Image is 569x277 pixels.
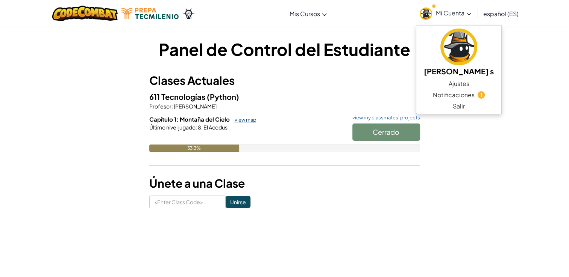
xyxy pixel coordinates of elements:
span: [PERSON_NAME] [173,103,217,110]
a: Ajustes [416,78,501,89]
a: view my classmates' projects [349,115,420,120]
a: Mis Cursos [286,3,331,24]
span: El Acodus [203,124,228,131]
img: avatar [440,29,477,65]
input: <Enter Class Code> [149,196,226,208]
span: 8. [197,124,203,131]
span: Profesor [149,103,171,110]
img: avatar [420,8,432,20]
span: Mi Cuenta [436,9,471,17]
div: 33.3% [149,145,240,152]
a: [PERSON_NAME] s [416,27,501,78]
h3: Clases Actuales [149,72,420,89]
img: Tecmilenio logo [121,8,179,19]
span: : [171,103,173,110]
span: Notificaciones [433,90,475,99]
span: : [196,124,197,131]
img: Ozaria [182,8,194,19]
span: 611 Tecnologías [149,92,207,101]
h5: [PERSON_NAME] s [424,65,494,77]
a: Notificaciones1 [416,89,501,101]
span: 1 [478,91,485,98]
span: español (ES) [483,10,519,18]
span: Capítulo 1: Montaña del Cielo [149,116,231,123]
a: español (ES) [479,3,522,24]
img: CodeCombat logo [52,6,118,21]
a: view map [231,117,256,123]
span: Mis Cursos [290,10,320,18]
input: Unirse [226,196,250,208]
span: Último nivel jugado [149,124,196,131]
a: Salir [416,101,501,112]
a: Mi Cuenta [416,2,475,25]
h3: Únete a una Clase [149,175,420,192]
h1: Panel de Control del Estudiante [149,38,420,61]
span: (Python) [207,92,239,101]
